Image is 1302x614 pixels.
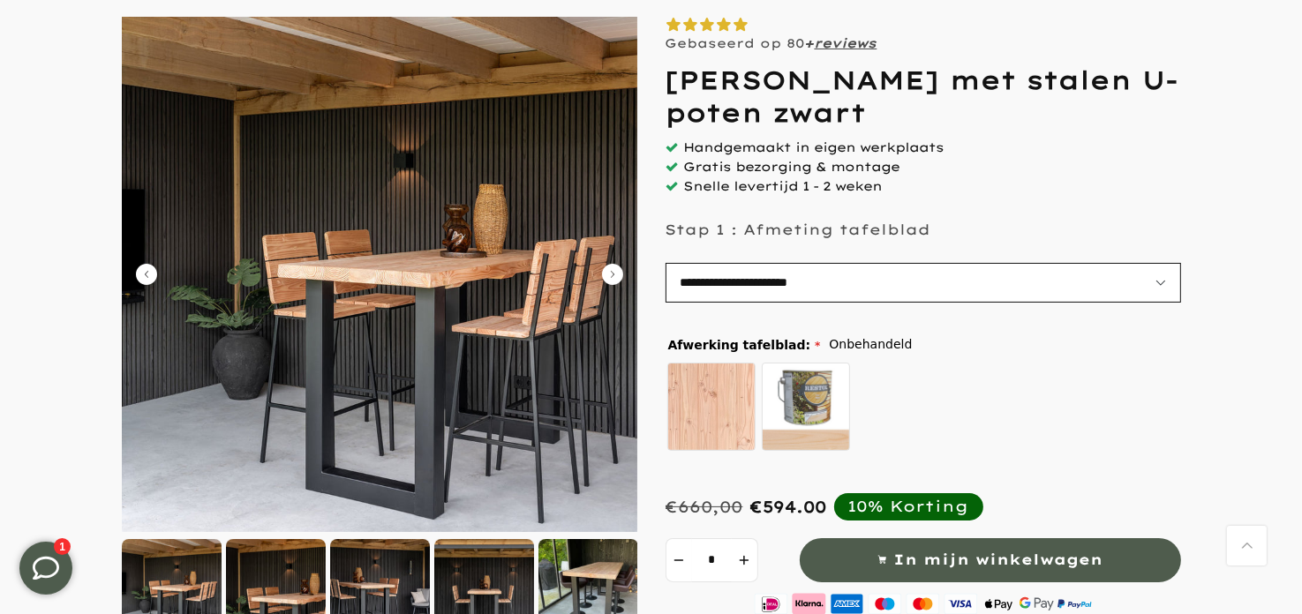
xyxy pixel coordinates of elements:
p: Gebaseerd op 80 [666,35,877,51]
span: Snelle levertijd 1 - 2 weken [684,178,883,194]
button: decrement [666,538,692,582]
p: Stap 1 : Afmeting tafelblad [666,221,931,238]
input: Quantity [692,538,732,582]
button: In mijn winkelwagen [800,538,1181,582]
button: Carousel Back Arrow [136,264,157,285]
span: Onbehandeld [829,333,912,356]
button: Carousel Next Arrow [602,264,623,285]
span: In mijn winkelwagen [894,547,1103,573]
h1: [PERSON_NAME] met stalen U-poten zwart [666,64,1181,129]
div: 10% Korting [848,497,969,516]
div: €660,00 [666,497,743,517]
strong: + [805,35,815,51]
span: Afwerking tafelblad: [668,339,821,351]
img: Douglas bartafel met stalen U-poten zwart [122,17,637,532]
a: Terug naar boven [1227,526,1267,565]
iframe: toggle-frame [2,524,90,612]
a: reviews [815,35,877,51]
span: Handgemaakt in eigen werkplaats [684,139,945,155]
select: autocomplete="off" [666,263,1181,303]
span: €594.00 [750,497,827,517]
span: Gratis bezorging & montage [684,159,900,175]
button: increment [732,538,758,582]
